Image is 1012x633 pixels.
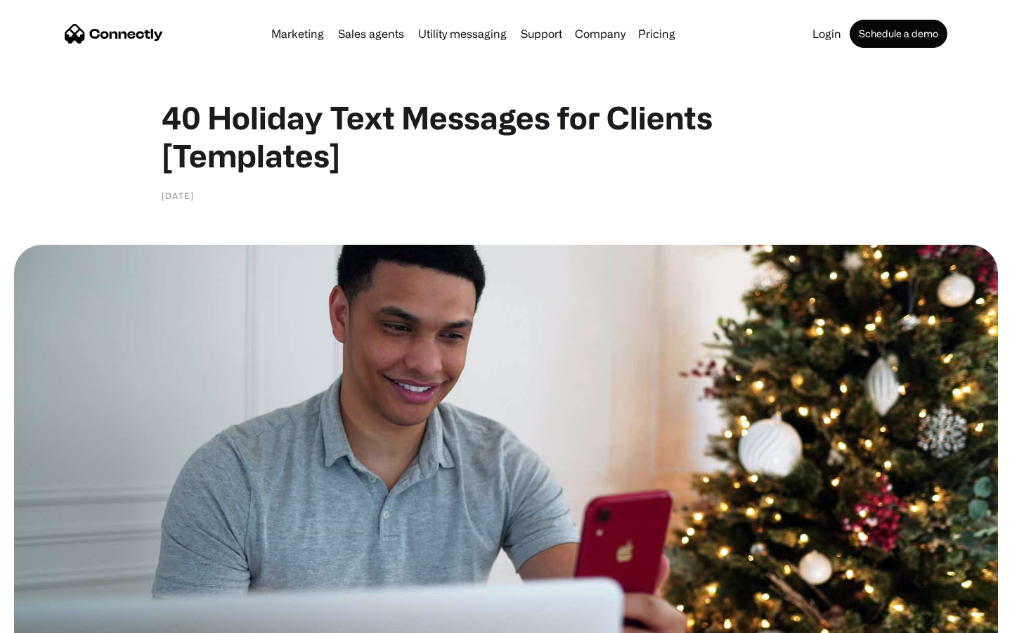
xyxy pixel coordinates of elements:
a: Pricing [632,28,681,39]
a: Marketing [266,28,330,39]
a: Sales agents [332,28,410,39]
a: Support [515,28,568,39]
div: Company [575,24,625,44]
a: Login [807,28,847,39]
a: Utility messaging [413,28,512,39]
h1: 40 Holiday Text Messages for Clients [Templates] [162,98,850,174]
div: [DATE] [162,188,194,203]
aside: Language selected: English [14,608,84,628]
a: Schedule a demo [850,20,947,48]
ul: Language list [28,608,84,628]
